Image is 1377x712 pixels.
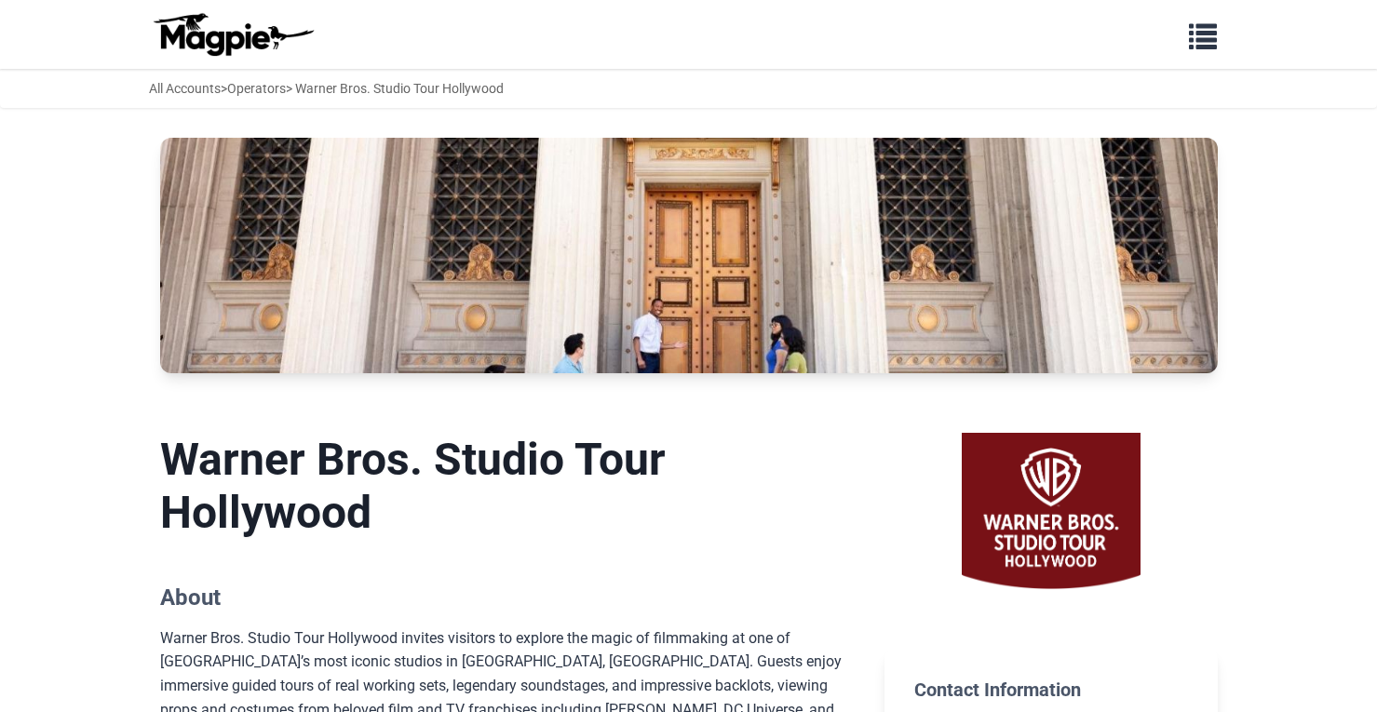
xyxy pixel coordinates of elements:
[227,81,286,96] a: Operators
[149,81,221,96] a: All Accounts
[962,433,1141,589] img: Warner Bros. Studio Tour Hollywood logo
[160,584,856,611] h2: About
[914,678,1187,701] h2: Contact Information
[160,433,856,540] h1: Warner Bros. Studio Tour Hollywood
[149,78,504,99] div: > > Warner Bros. Studio Tour Hollywood
[149,12,317,57] img: logo-ab69f6fb50320c5b225c76a69d11143b.png
[160,138,1218,372] img: Warner Bros. Studio Tour Hollywood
